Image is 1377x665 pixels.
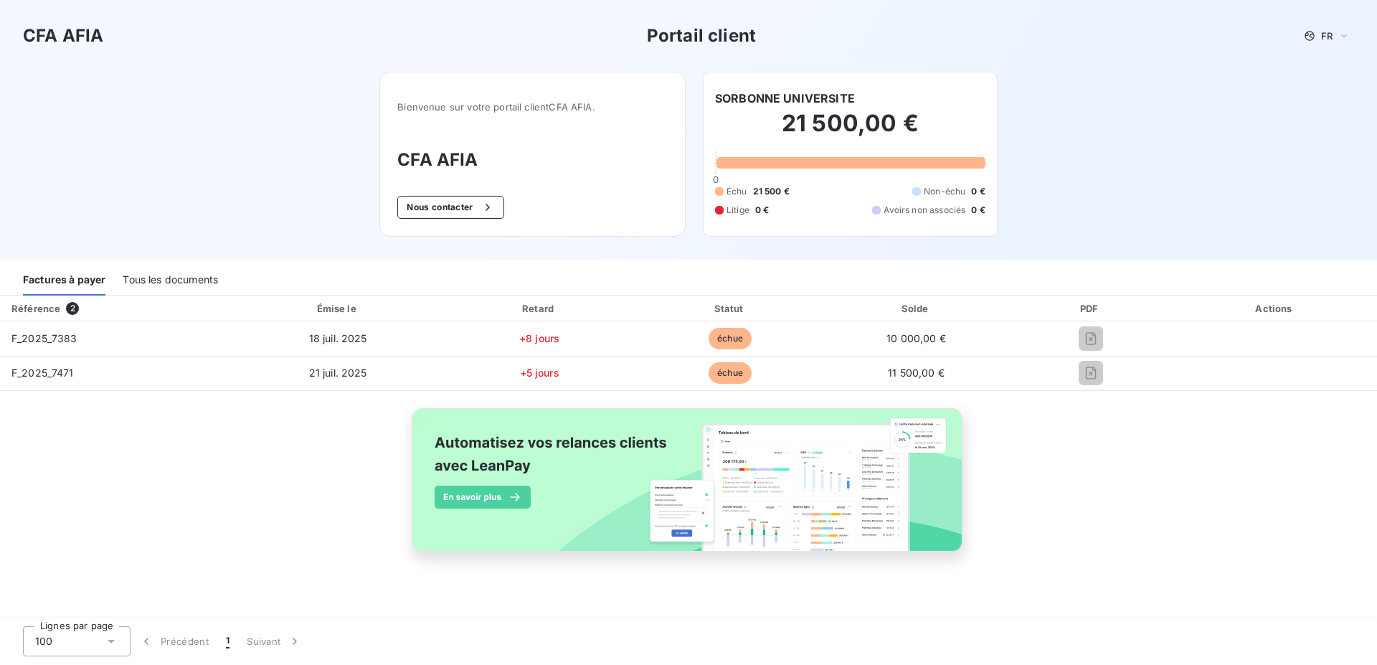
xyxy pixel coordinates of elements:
button: 1 [217,626,238,656]
div: Actions [1176,301,1374,316]
span: Avoirs non associés [884,204,965,217]
div: Retard [446,301,633,316]
span: 21 500 € [753,185,790,198]
span: 0 € [971,185,985,198]
span: 21 juil. 2025 [309,367,367,379]
span: 11 500,00 € [888,367,945,379]
div: Statut [639,301,822,316]
div: Solde [827,301,1005,316]
div: Factures à payer [23,265,105,296]
button: Précédent [131,626,217,656]
button: Suivant [238,626,311,656]
span: 100 [35,634,52,649]
h6: SORBONNE UNIVERSITE [715,90,855,107]
div: Émise le [236,301,440,316]
span: 10 000,00 € [886,332,946,344]
button: Nous contacter [397,196,503,219]
img: banner [399,400,978,576]
h3: Portail client [647,23,756,49]
span: Bienvenue sur votre portail client CFA AFIA . [397,101,668,113]
span: 2 [66,302,79,315]
h3: CFA AFIA [397,147,668,173]
h3: CFA AFIA [23,23,103,49]
span: échue [709,328,752,349]
span: Non-échu [924,185,965,198]
span: F_2025_7471 [11,367,74,379]
span: F_2025_7383 [11,332,77,344]
div: PDF [1011,301,1170,316]
span: FR [1321,30,1333,42]
span: échue [709,362,752,384]
span: 0 € [971,204,985,217]
span: Litige [727,204,749,217]
span: +8 jours [519,332,559,344]
span: 0 € [755,204,769,217]
span: +5 jours [520,367,559,379]
div: Référence [11,303,60,314]
span: 18 juil. 2025 [309,332,367,344]
span: Échu [727,185,747,198]
h2: 21 500,00 € [715,109,985,152]
span: 0 [713,174,719,185]
div: Tous les documents [123,265,218,296]
span: 1 [226,634,229,649]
